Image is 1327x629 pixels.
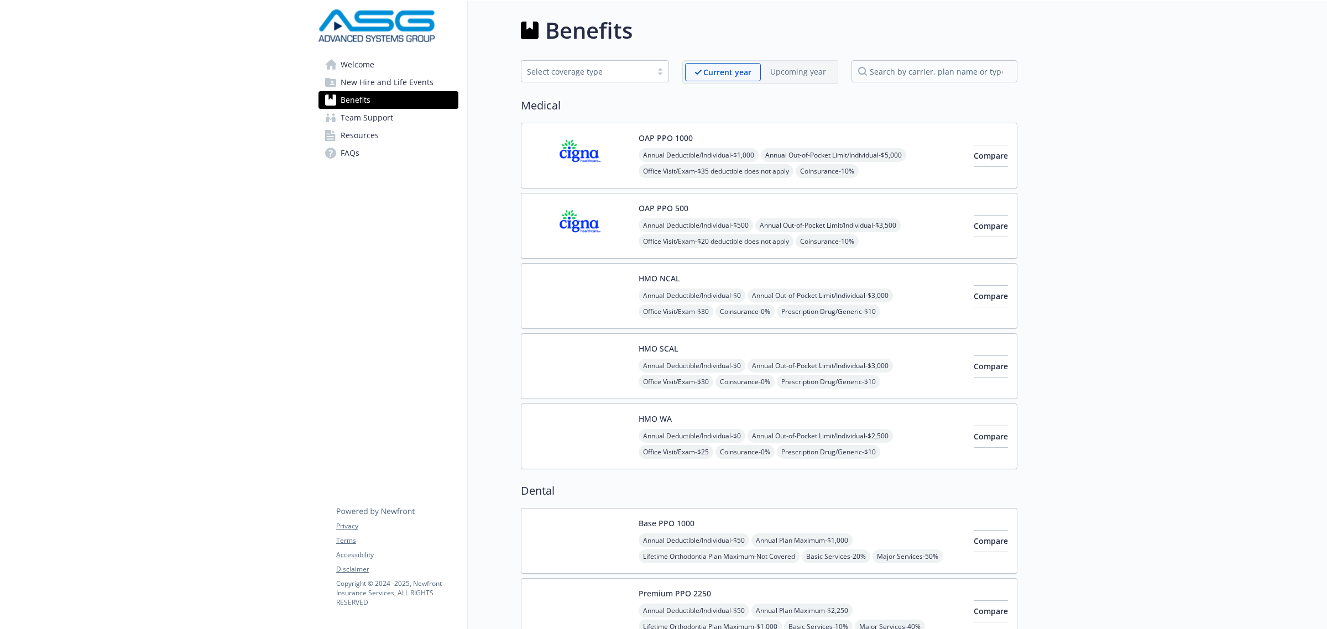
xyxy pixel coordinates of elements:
span: Coinsurance - 0% [715,445,775,459]
span: Resources [341,127,379,144]
a: Team Support [318,109,458,127]
span: Annual Out-of-Pocket Limit/Individual - $3,500 [755,218,901,232]
span: Welcome [341,56,374,74]
span: Annual Plan Maximum - $2,250 [751,604,853,617]
span: Office Visit/Exam - $35 deductible does not apply [639,164,793,178]
button: HMO WA [639,413,672,424]
button: Premium PPO 2250 [639,588,711,599]
a: Resources [318,127,458,144]
button: Compare [974,285,1008,307]
button: OAP PPO 1000 [639,132,693,144]
span: Prescription Drug/Generic - $10 [777,445,880,459]
button: Compare [974,426,1008,448]
span: Team Support [341,109,393,127]
h2: Dental [521,483,1017,499]
span: Annual Deductible/Individual - $0 [639,289,745,302]
span: New Hire and Life Events [341,74,433,91]
span: Annual Deductible/Individual - $50 [639,604,749,617]
span: Office Visit/Exam - $25 [639,445,713,459]
span: Annual Plan Maximum - $1,000 [751,533,853,547]
span: Annual Out-of-Pocket Limit/Individual - $5,000 [761,148,906,162]
button: Compare [974,145,1008,167]
span: Basic Services - 20% [802,549,870,563]
span: Coinsurance - 0% [715,305,775,318]
button: Base PPO 1000 [639,517,694,529]
button: HMO NCAL [639,272,680,284]
a: Welcome [318,56,458,74]
img: Kaiser Foundation Health Plan of Washington carrier logo [530,413,630,460]
span: Compare [974,221,1008,231]
span: Annual Out-of-Pocket Limit/Individual - $3,000 [748,289,893,302]
p: Copyright © 2024 - 2025 , Newfront Insurance Services, ALL RIGHTS RESERVED [336,579,458,607]
span: Benefits [341,91,370,109]
a: Disclaimer [336,564,458,574]
span: Annual Deductible/Individual - $500 [639,218,753,232]
a: New Hire and Life Events [318,74,458,91]
span: Annual Deductible/Individual - $0 [639,429,745,443]
span: Upcoming year [761,63,835,81]
button: HMO SCAL [639,343,678,354]
button: Compare [974,355,1008,378]
span: Annual Deductible/Individual - $0 [639,359,745,373]
span: Prescription Drug/Generic - $10 [777,375,880,389]
a: FAQs [318,144,458,162]
a: Privacy [336,521,458,531]
span: Coinsurance - 10% [796,234,859,248]
span: Compare [974,361,1008,371]
span: Lifetime Orthodontia Plan Maximum - Not Covered [639,549,800,563]
span: Compare [974,431,1008,442]
span: Prescription Drug/Generic - $10 [777,305,880,318]
span: Annual Out-of-Pocket Limit/Individual - $3,000 [748,359,893,373]
p: Upcoming year [770,66,826,77]
img: Kaiser Permanente Insurance Company carrier logo [530,343,630,390]
span: Office Visit/Exam - $30 [639,305,713,318]
img: Metlife Inc carrier logo [530,517,630,564]
input: search by carrier, plan name or type [851,60,1017,82]
a: Accessibility [336,550,458,560]
span: Compare [974,150,1008,161]
span: Office Visit/Exam - $30 [639,375,713,389]
button: OAP PPO 500 [639,202,688,214]
span: Annual Out-of-Pocket Limit/Individual - $2,500 [748,429,893,443]
span: Annual Deductible/Individual - $1,000 [639,148,759,162]
a: Benefits [318,91,458,109]
span: Annual Deductible/Individual - $50 [639,533,749,547]
h2: Medical [521,97,1017,114]
div: Select coverage type [527,66,646,77]
img: Kaiser Permanente Insurance Company carrier logo [530,272,630,319]
button: Compare [974,600,1008,622]
span: Office Visit/Exam - $20 deductible does not apply [639,234,793,248]
button: Compare [974,530,1008,552]
h1: Benefits [545,14,633,47]
img: CIGNA carrier logo [530,132,630,179]
span: Compare [974,536,1008,546]
button: Compare [974,215,1008,237]
span: Compare [974,291,1008,301]
span: Coinsurance - 0% [715,375,775,389]
a: Terms [336,536,458,546]
span: Compare [974,606,1008,616]
p: Current year [703,66,751,78]
span: FAQs [341,144,359,162]
span: Coinsurance - 10% [796,164,859,178]
span: Major Services - 50% [873,549,943,563]
img: CIGNA carrier logo [530,202,630,249]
